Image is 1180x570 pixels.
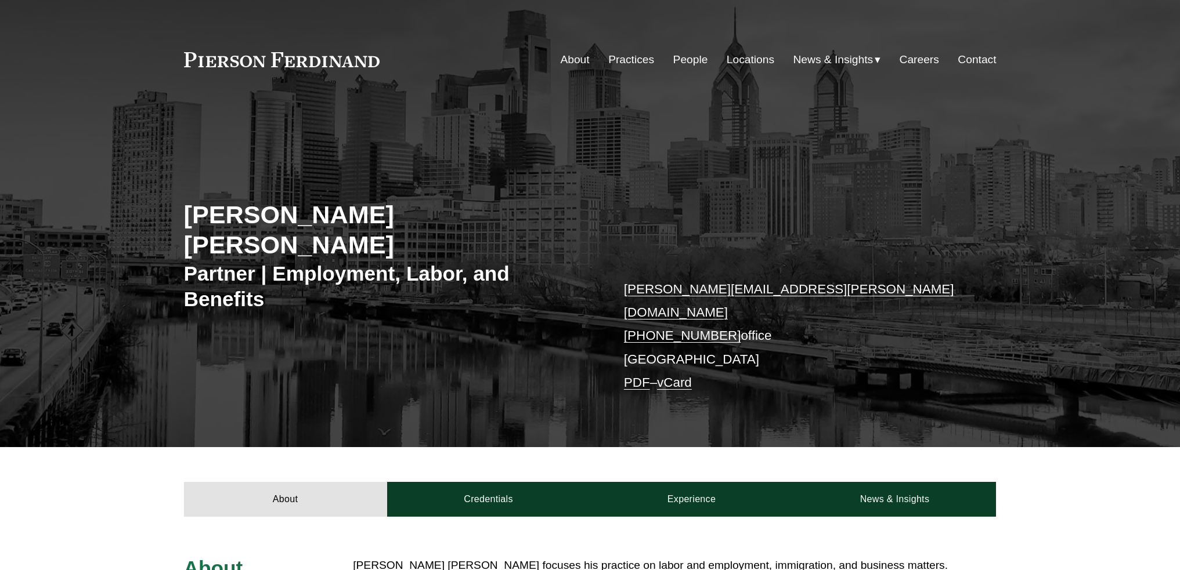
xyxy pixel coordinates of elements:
[793,482,996,517] a: News & Insights
[900,49,939,71] a: Careers
[793,50,874,70] span: News & Insights
[958,49,996,71] a: Contact
[184,261,590,311] h3: Partner | Employment, Labor, and Benefits
[727,49,774,71] a: Locations
[608,49,654,71] a: Practices
[624,278,962,395] p: office [GEOGRAPHIC_DATA] –
[387,482,590,517] a: Credentials
[184,199,590,260] h2: [PERSON_NAME] [PERSON_NAME]
[624,282,954,320] a: [PERSON_NAME][EMAIL_ADDRESS][PERSON_NAME][DOMAIN_NAME]
[184,482,387,517] a: About
[624,375,650,390] a: PDF
[793,49,881,71] a: folder dropdown
[624,328,741,343] a: [PHONE_NUMBER]
[657,375,692,390] a: vCard
[590,482,793,517] a: Experience
[560,49,589,71] a: About
[673,49,708,71] a: People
